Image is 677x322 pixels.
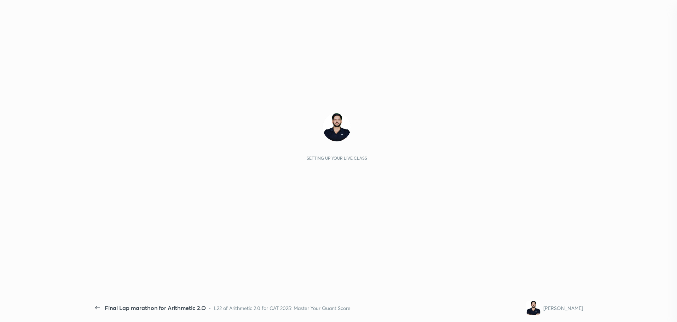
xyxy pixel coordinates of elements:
div: L22 of Arithmetic 2.0 for CAT 2025: Master Your Quant Score [214,304,351,312]
div: Final Lap marathon for Arithmetic 2.O [105,304,206,312]
div: [PERSON_NAME] [543,304,583,312]
div: • [209,304,211,312]
img: 1c09848962704c2c93b45c2bf87dea3f.jpg [526,301,540,315]
div: Setting up your live class [307,156,367,161]
img: 1c09848962704c2c93b45c2bf87dea3f.jpg [323,113,351,141]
